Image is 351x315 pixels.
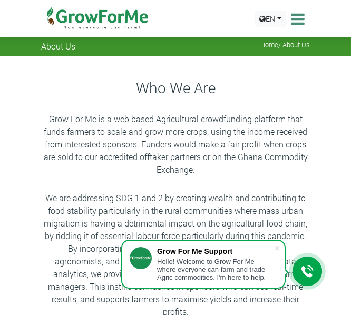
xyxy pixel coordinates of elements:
h3: Who We Are [43,79,308,97]
span: About Us [41,41,75,51]
div: Grow For Me Support [157,247,274,255]
span: / About Us [260,41,310,49]
div: Hello! Welcome to Grow For Me where everyone can farm and trade Agric commodities. I'm here to help. [157,258,274,281]
p: Grow For Me is a web based Agricultural crowdfunding platform that funds farmers to scale and gro... [43,113,308,176]
a: Home [260,41,278,49]
a: EN [255,11,286,27]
